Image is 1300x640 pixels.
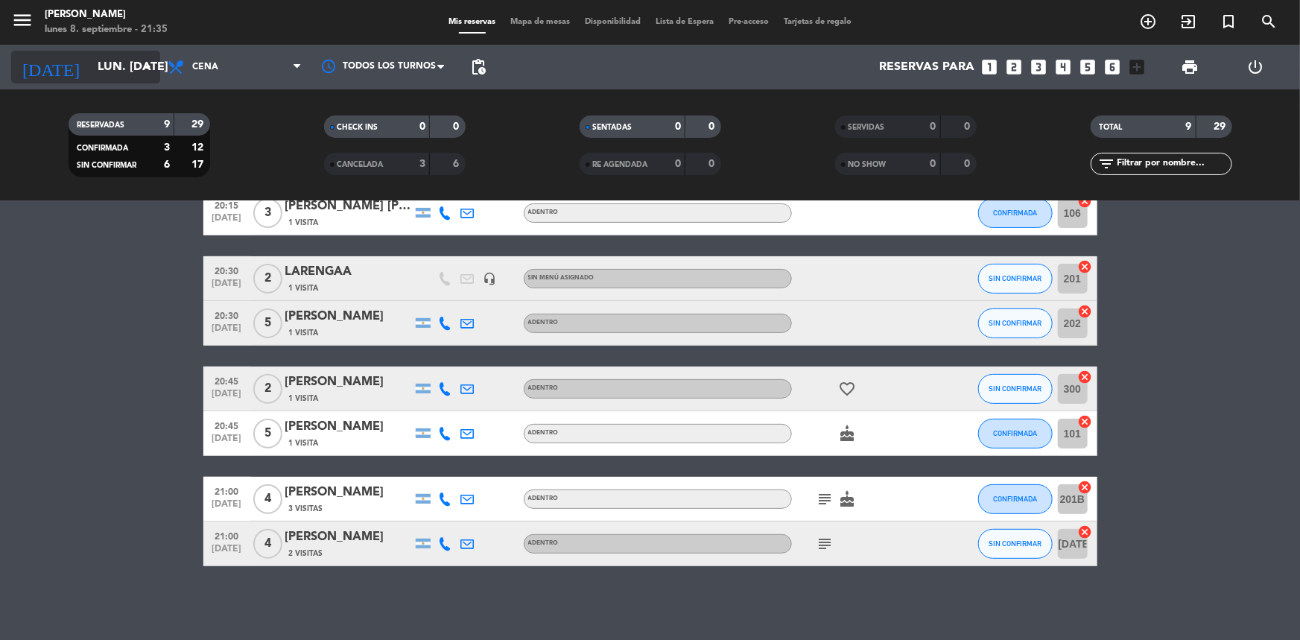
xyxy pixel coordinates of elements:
span: NO SHOW [849,161,887,168]
strong: 6 [453,159,462,169]
span: 2 [253,264,282,294]
span: pending_actions [469,58,487,76]
span: ADENTRO [528,209,559,215]
i: subject [817,490,834,508]
div: LARENGAA [285,262,412,282]
strong: 12 [191,142,206,153]
button: menu [11,9,34,37]
strong: 29 [191,119,206,130]
i: add_box [1127,57,1147,77]
span: RE AGENDADA [593,161,648,168]
i: subject [817,535,834,553]
span: 2 [253,374,282,404]
span: SIN CONFIRMAR [989,319,1041,327]
strong: 9 [164,119,170,130]
div: [PERSON_NAME] [285,417,412,437]
strong: 0 [964,121,973,132]
span: SENTADAS [593,124,632,131]
strong: 0 [964,159,973,169]
i: looks_5 [1078,57,1097,77]
span: CONFIRMADA [993,209,1037,217]
span: CONFIRMADA [77,145,129,152]
button: CONFIRMADA [978,484,1053,514]
span: 20:15 [209,196,246,213]
span: ADENTRO [528,540,559,546]
i: turned_in_not [1220,13,1237,31]
span: Mis reservas [441,18,503,26]
span: SIN CONFIRMAR [989,274,1041,282]
span: [DATE] [209,544,246,561]
strong: 0 [930,159,936,169]
strong: 6 [164,159,170,170]
div: LOG OUT [1223,45,1289,89]
i: looks_4 [1053,57,1073,77]
span: Reservas para [879,60,974,75]
input: Filtrar por nombre... [1116,156,1231,172]
strong: 0 [930,121,936,132]
span: ADENTRO [528,430,559,436]
i: cancel [1078,525,1093,539]
span: Mapa de mesas [503,18,577,26]
span: 2 Visitas [289,548,323,560]
span: CONFIRMADA [993,495,1037,503]
strong: 0 [708,121,717,132]
i: filter_list [1098,155,1116,173]
strong: 0 [675,121,681,132]
span: TOTAL [1100,124,1123,131]
div: [PERSON_NAME] [285,483,412,502]
i: exit_to_app [1179,13,1197,31]
i: looks_3 [1029,57,1048,77]
span: 3 Visitas [289,503,323,515]
span: ADENTRO [528,495,559,501]
strong: 3 [164,142,170,153]
div: lunes 8. septiembre - 21:35 [45,22,168,37]
div: [PERSON_NAME] [285,373,412,392]
span: 20:45 [209,372,246,389]
span: ADENTRO [528,320,559,326]
i: add_circle_outline [1139,13,1157,31]
i: search [1260,13,1278,31]
i: headset_mic [483,272,497,285]
span: 20:30 [209,262,246,279]
span: 21:00 [209,527,246,544]
span: 20:30 [209,306,246,323]
strong: 29 [1214,121,1228,132]
span: Disponibilidad [577,18,648,26]
i: favorite_border [839,380,857,398]
span: [DATE] [209,213,246,230]
i: cancel [1078,370,1093,384]
i: [DATE] [11,51,90,83]
div: [PERSON_NAME] [285,307,412,326]
span: Sin menú asignado [528,275,594,281]
span: 1 Visita [289,282,319,294]
span: [DATE] [209,279,246,296]
span: Cena [192,62,218,72]
span: SIN CONFIRMAR [989,384,1041,393]
span: SERVIDAS [849,124,885,131]
button: CONFIRMADA [978,198,1053,228]
div: [PERSON_NAME] [45,7,168,22]
span: 4 [253,529,282,559]
span: [DATE] [209,434,246,451]
i: cancel [1078,480,1093,495]
span: ADENTRO [528,385,559,391]
div: [PERSON_NAME] [PERSON_NAME] [285,197,412,216]
span: [DATE] [209,323,246,340]
span: SIN CONFIRMAR [989,539,1041,548]
span: 5 [253,308,282,338]
strong: 9 [1186,121,1192,132]
div: [PERSON_NAME] [285,527,412,547]
span: Tarjetas de regalo [776,18,859,26]
span: SIN CONFIRMAR [77,162,137,169]
span: print [1181,58,1199,76]
button: SIN CONFIRMAR [978,264,1053,294]
i: menu [11,9,34,31]
i: looks_one [980,57,999,77]
button: SIN CONFIRMAR [978,308,1053,338]
span: 3 [253,198,282,228]
span: Lista de Espera [648,18,721,26]
button: SIN CONFIRMAR [978,529,1053,559]
i: looks_two [1004,57,1024,77]
i: power_settings_new [1247,58,1265,76]
i: cancel [1078,259,1093,274]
